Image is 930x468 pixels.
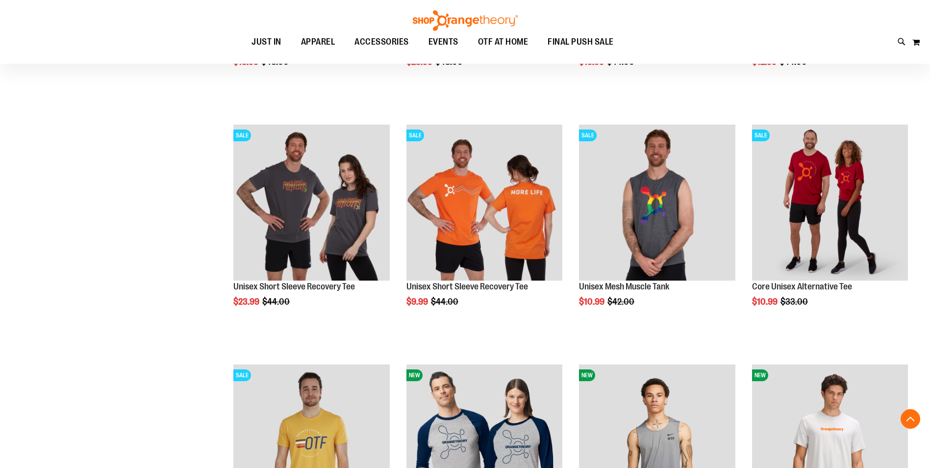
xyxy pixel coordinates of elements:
a: Product image for Unisex Mesh Muscle TankSALE [579,125,735,282]
img: Product image for Unisex Short Sleeve Recovery Tee [406,125,562,281]
span: SALE [233,369,251,381]
span: NEW [752,369,768,381]
span: OTF AT HOME [478,31,528,53]
span: $23.99 [233,297,261,307]
span: $10.99 [752,297,779,307]
span: $42.00 [607,297,636,307]
a: Product image for Core Unisex Alternative TeeSALE [752,125,908,282]
span: SALE [406,130,424,141]
a: Unisex Short Sleeve Recovery Tee [233,282,355,291]
a: Unisex Mesh Muscle Tank [579,282,669,291]
a: Unisex Short Sleeve Recovery Tee [406,282,528,291]
span: $10.99 [579,297,606,307]
span: $44.00 [431,297,460,307]
span: JUST IN [251,31,281,53]
span: SALE [752,130,770,141]
a: Core Unisex Alternative Tee [752,282,852,291]
span: SALE [579,130,597,141]
span: EVENTS [428,31,458,53]
div: product [747,120,913,332]
span: SALE [233,130,251,141]
span: ACCESSORIES [354,31,409,53]
span: NEW [406,369,423,381]
a: APPAREL [291,31,345,53]
img: Shop Orangetheory [411,10,519,31]
a: Product image for Unisex Short Sleeve Recovery TeeSALE [406,125,562,282]
div: product [228,120,394,332]
a: JUST IN [242,31,291,53]
span: NEW [579,369,595,381]
span: APPAREL [301,31,335,53]
a: OTF AT HOME [468,31,538,53]
div: product [402,120,567,332]
div: product [574,120,740,332]
a: FINAL PUSH SALE [538,31,624,53]
button: Back To Top [901,409,920,429]
a: Product image for Unisex Short Sleeve Recovery TeeSALE [233,125,389,282]
a: EVENTS [419,31,468,53]
span: $44.00 [262,297,291,307]
img: Product image for Unisex Short Sleeve Recovery Tee [233,125,389,281]
img: Product image for Core Unisex Alternative Tee [752,125,908,281]
span: FINAL PUSH SALE [548,31,614,53]
img: Product image for Unisex Mesh Muscle Tank [579,125,735,281]
span: $33.00 [780,297,809,307]
a: ACCESSORIES [345,31,419,53]
span: $9.99 [406,297,429,307]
